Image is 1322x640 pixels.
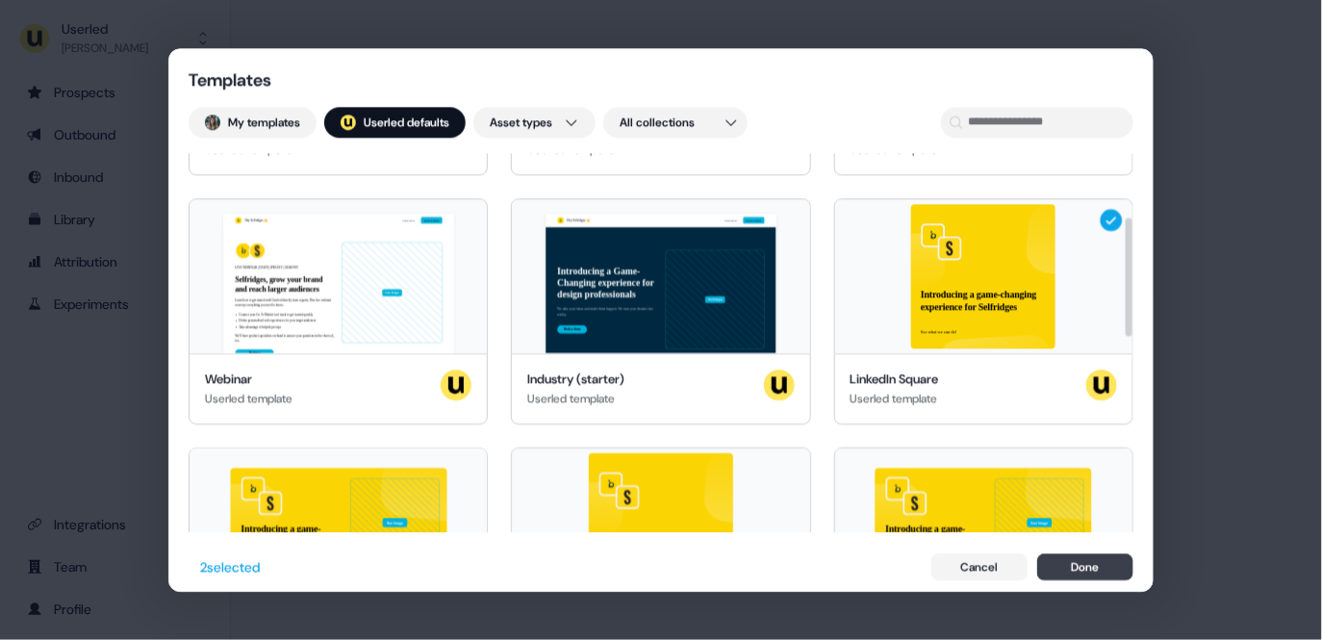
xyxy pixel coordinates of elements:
[620,113,695,132] span: All collections
[189,68,381,91] div: Templates
[205,370,292,389] div: Webinar
[1086,370,1117,400] img: userled logo
[189,107,317,138] button: My templates
[205,115,220,130] img: Charlotte
[473,107,596,138] button: Asset types
[603,107,748,138] button: All collections
[764,370,795,400] img: userled logo
[341,115,356,130] div: ;
[834,198,1133,424] button: Introducing a game-changing experience for SelfridgesSee what we can do!LinkedIn SquareUserled te...
[441,370,471,400] img: userled logo
[341,115,356,130] img: userled logo
[189,198,488,424] button: Hey Selfridges 👋Learn moreBook a demoLIVE WEBINAR | [DATE] 1PM EST | 10AM PSTSelfridges, grow you...
[851,370,939,389] div: LinkedIn Square
[200,557,260,576] div: 2 selected
[931,553,1028,580] button: Cancel
[511,198,810,424] button: Hey Selfridges 👋Learn moreBook a demoIntroducing a Game-Changing experience for design profession...
[1037,553,1133,580] button: Done
[527,389,624,408] div: Userled template
[324,107,466,138] button: userled logo;Userled defaults
[205,389,292,408] div: Userled template
[189,551,271,582] button: 2selected
[527,370,624,389] div: Industry (starter)
[851,389,939,408] div: Userled template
